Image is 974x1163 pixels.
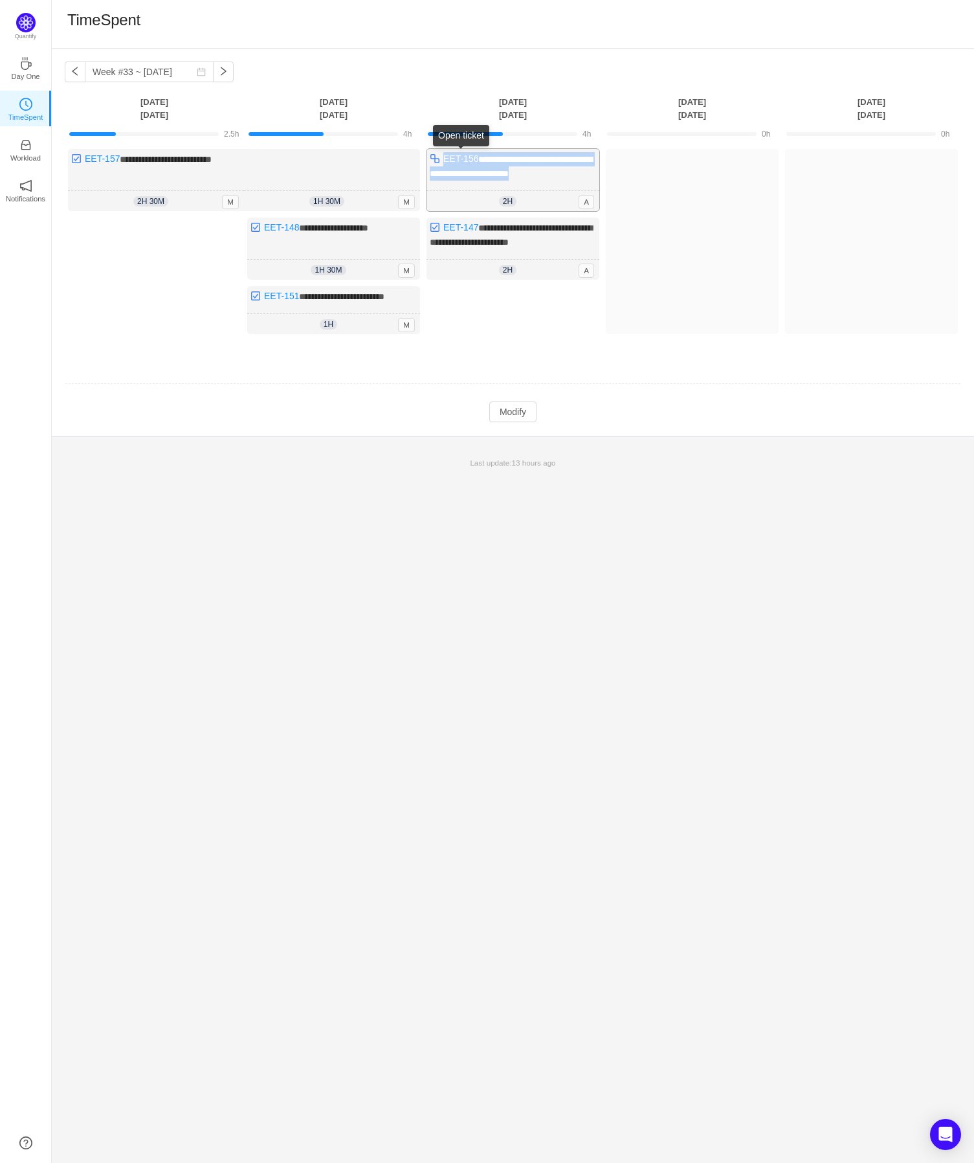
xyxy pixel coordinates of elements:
a: EET-147 [443,222,478,232]
img: 10318 [430,222,440,232]
span: A [579,264,594,278]
p: Notifications [6,193,45,205]
div: Open ticket [433,125,489,146]
p: Quantify [15,32,37,41]
p: TimeSpent [8,111,43,123]
img: Quantify [16,13,36,32]
div: Open Intercom Messenger [930,1119,961,1150]
span: A [579,195,594,209]
a: EET-156 [443,153,478,164]
span: 2h [499,265,516,275]
i: icon: clock-circle [19,98,32,111]
span: 2h [499,196,516,207]
a: EET-151 [264,291,299,301]
h1: TimeSpent [67,10,140,30]
p: Day One [11,71,39,82]
span: 1h [320,319,337,330]
th: [DATE] [DATE] [65,95,244,122]
span: Last update: [470,458,555,467]
span: 2.5h [224,130,239,139]
i: icon: calendar [197,67,206,76]
span: 2h 30m [133,196,168,207]
a: EET-157 [85,153,120,164]
span: M [398,195,415,209]
span: 13 hours ago [512,458,556,467]
a: icon: inboxWorkload [19,142,32,155]
span: 4h [582,130,591,139]
i: icon: notification [19,179,32,192]
input: Select a week [85,62,214,82]
a: icon: question-circle [19,1136,32,1149]
span: 0h [762,130,770,139]
button: icon: left [65,62,85,82]
span: M [222,195,239,209]
p: Workload [10,152,41,164]
span: 4h [403,130,412,139]
th: [DATE] [DATE] [603,95,782,122]
button: icon: right [213,62,234,82]
img: 10316 [430,153,440,164]
img: 10318 [250,291,261,301]
span: 0h [941,130,949,139]
span: 1h 30m [309,196,344,207]
span: 1h 30m [311,265,346,275]
a: icon: notificationNotifications [19,183,32,196]
i: icon: inbox [19,139,32,152]
a: icon: coffeeDay One [19,61,32,74]
a: icon: clock-circleTimeSpent [19,102,32,115]
i: icon: coffee [19,57,32,70]
img: 10318 [250,222,261,232]
th: [DATE] [DATE] [423,95,603,122]
span: M [398,264,415,278]
a: EET-148 [264,222,299,232]
th: [DATE] [DATE] [244,95,423,122]
button: Modify [489,401,537,422]
th: [DATE] [DATE] [782,95,961,122]
img: 10318 [71,153,82,164]
span: M [398,318,415,332]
